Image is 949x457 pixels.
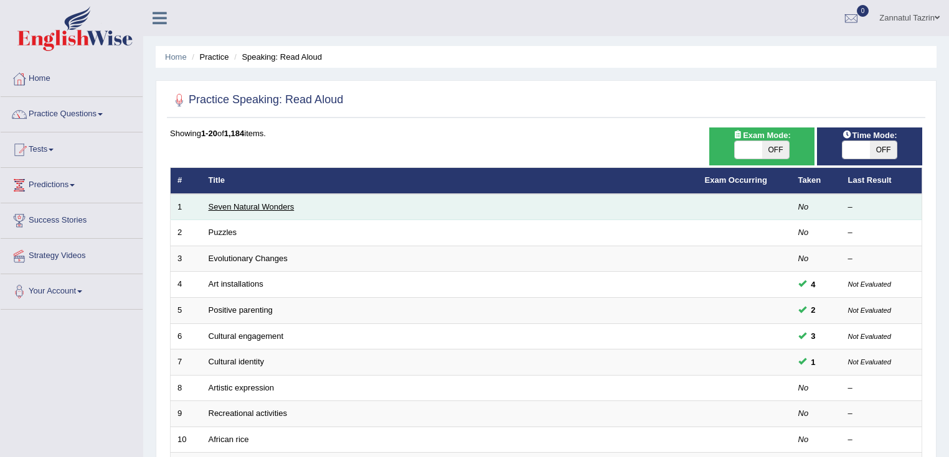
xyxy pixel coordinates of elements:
[209,202,295,211] a: Seven Natural Wonders
[709,127,814,165] div: Show exams occurring in exams
[171,323,202,349] td: 6
[170,127,922,139] div: Showing of items.
[870,141,897,159] span: OFF
[798,383,809,392] em: No
[209,357,265,366] a: Cultural identity
[171,375,202,401] td: 8
[857,5,869,17] span: 0
[209,254,288,263] a: Evolutionary Changes
[209,409,287,418] a: Recreational activities
[1,203,143,234] a: Success Stories
[848,227,915,239] div: –
[848,382,915,394] div: –
[171,401,202,427] td: 9
[791,168,841,194] th: Taken
[838,129,902,142] span: Time Mode:
[209,383,274,392] a: Artistic expression
[1,97,143,128] a: Practice Questions
[798,409,809,418] em: No
[728,129,795,142] span: Exam Mode:
[848,358,891,366] small: Not Evaluated
[202,168,698,194] th: Title
[806,356,821,369] span: You can still take this question
[209,228,237,237] a: Puzzles
[171,194,202,220] td: 1
[848,408,915,420] div: –
[201,129,217,138] b: 1-20
[171,427,202,453] td: 10
[165,52,187,62] a: Home
[1,132,143,164] a: Tests
[171,349,202,376] td: 7
[209,331,284,341] a: Cultural engagement
[806,330,821,343] span: You can still take this question
[841,168,922,194] th: Last Result
[189,51,229,63] li: Practice
[1,62,143,93] a: Home
[1,168,143,199] a: Predictions
[848,280,891,288] small: Not Evaluated
[171,246,202,272] td: 3
[171,298,202,324] td: 5
[848,434,915,446] div: –
[762,141,790,159] span: OFF
[806,278,821,291] span: You can still take this question
[224,129,245,138] b: 1,184
[798,435,809,444] em: No
[848,201,915,213] div: –
[171,220,202,246] td: 2
[209,435,249,444] a: African rice
[209,279,263,289] a: Art installations
[848,307,891,314] small: Not Evaluated
[848,333,891,340] small: Not Evaluated
[1,274,143,305] a: Your Account
[209,305,273,315] a: Positive parenting
[848,253,915,265] div: –
[171,168,202,194] th: #
[231,51,322,63] li: Speaking: Read Aloud
[1,239,143,270] a: Strategy Videos
[170,91,343,109] h2: Practice Speaking: Read Aloud
[171,272,202,298] td: 4
[798,254,809,263] em: No
[798,228,809,237] em: No
[705,175,767,185] a: Exam Occurring
[798,202,809,211] em: No
[806,303,821,316] span: You can still take this question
